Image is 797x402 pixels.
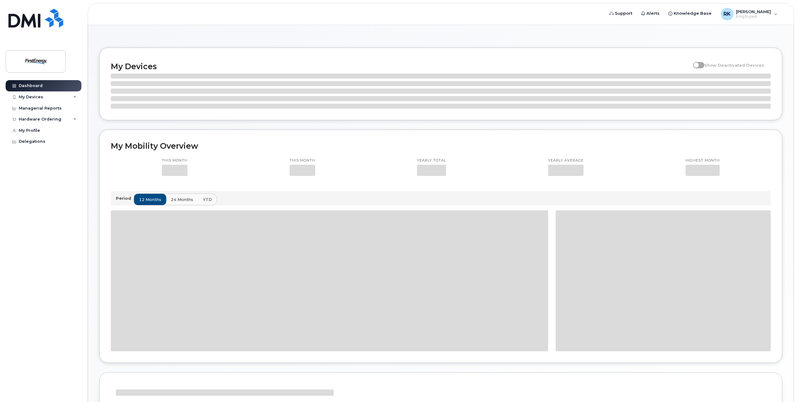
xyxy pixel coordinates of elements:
[171,197,193,203] span: 24 months
[417,158,446,163] p: Yearly total
[116,195,134,201] p: Period
[111,141,771,151] h2: My Mobility Overview
[548,158,584,163] p: Yearly average
[686,158,720,163] p: Highest month
[693,59,698,64] input: Show Deactivated Devices
[111,62,690,71] h2: My Devices
[162,158,188,163] p: This month
[203,197,212,203] span: YTD
[704,63,764,68] span: Show Deactivated Devices
[290,158,315,163] p: This month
